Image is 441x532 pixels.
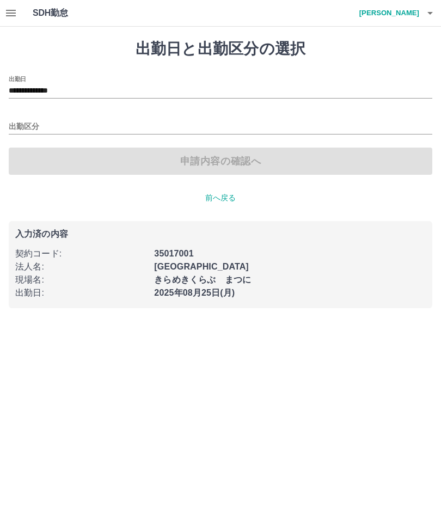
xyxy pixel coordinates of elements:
p: 法人名 : [15,260,148,273]
p: 入力済の内容 [15,230,426,239]
b: きらめきくらぶ まつに [154,275,251,284]
p: 契約コード : [15,247,148,260]
b: 35017001 [154,249,193,258]
h1: 出勤日と出勤区分の選択 [9,40,432,58]
p: 現場名 : [15,273,148,286]
label: 出勤日 [9,75,26,83]
p: 前へ戻る [9,192,432,204]
p: 出勤日 : [15,286,148,299]
b: 2025年08月25日(月) [154,288,235,297]
b: [GEOGRAPHIC_DATA] [154,262,249,271]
